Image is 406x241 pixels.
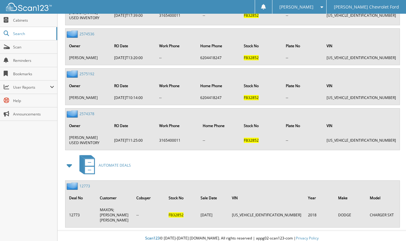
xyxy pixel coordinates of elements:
th: Plate No [283,119,323,132]
td: [DATE] [198,205,228,225]
span: FB32852 [244,138,259,143]
th: Plate No [283,80,323,92]
td: [PERSON_NAME] [66,53,110,63]
td: [US_VEHICLE_IDENTIFICATION_NUMBER] [324,133,399,148]
td: [DATE]T10:14:00 [111,93,156,103]
td: -- [283,133,323,148]
td: CHARGER SXT [367,205,399,225]
td: MAXON;[PERSON_NAME] [PERSON_NAME] [97,205,133,225]
th: Year [305,192,334,204]
td: -- [283,8,323,23]
span: [PERSON_NAME] [279,5,313,9]
span: Scan [13,44,54,50]
td: [US_VEHICLE_IDENTIFICATION_NUMBER] [324,53,399,63]
th: RO Date [111,119,156,132]
td: [US_VEHICLE_IDENTIFICATION_NUMBER] [229,205,304,225]
img: folder2.png [67,70,79,78]
td: [PERSON_NAME] [66,93,110,103]
th: Make [335,192,366,204]
td: 3165400011 [156,133,199,148]
th: Home Phone [197,40,240,52]
td: 12773 [66,205,96,225]
span: Scan123 [145,236,160,241]
th: Stock No [166,192,197,204]
th: Owner [66,80,110,92]
span: Reminders [13,58,54,63]
th: Plate No [283,40,323,52]
span: FB32852 [244,95,259,100]
img: scan123-logo-white.svg [6,3,52,11]
th: Model [367,192,399,204]
span: Search [13,31,53,36]
span: FB32852 [169,212,184,218]
td: [US_VEHICLE_IDENTIFICATION_NUMBER] [324,93,399,103]
td: [PERSON_NAME] USED INVENTORY [66,8,110,23]
th: Work Phone [156,40,197,52]
a: 2574378 [79,111,94,116]
th: Customer [97,192,133,204]
th: Work Phone [156,80,197,92]
a: Privacy Policy [296,236,319,241]
th: Owner [66,119,110,132]
span: Announcements [13,112,54,117]
th: Work Phone [156,119,199,132]
span: [PERSON_NAME] Chevrolet Ford [334,5,399,9]
th: VIN [324,119,399,132]
a: 12773 [79,183,90,189]
span: Bookmarks [13,71,54,76]
span: Cabinets [13,18,54,23]
th: Home Phone [200,119,240,132]
td: 6204418247 [197,93,240,103]
td: -- [156,53,197,63]
td: -- [283,93,323,103]
th: VIN [324,80,399,92]
td: [DATE]T17:39:00 [111,8,156,23]
a: AUTOMATE DEALS [76,153,131,177]
th: Stock No [241,119,282,132]
td: 2018 [305,205,334,225]
th: RO Date [111,40,156,52]
span: User Reports [13,85,50,90]
span: FB32852 [244,55,259,60]
a: 2575192 [79,71,94,76]
td: [DATE]T11:25:00 [111,133,156,148]
th: VIN [324,40,399,52]
td: [PERSON_NAME] USED INVENTORY [66,133,110,148]
th: Cobuyer [133,192,165,204]
th: Home Phone [197,80,240,92]
th: Stock No [241,40,282,52]
td: -- [283,53,323,63]
th: VIN [229,192,304,204]
img: folder2.png [67,182,79,190]
span: AUTOMATE DEALS [99,163,131,168]
td: -- [200,133,240,148]
span: FB32852 [244,13,259,18]
td: -- [200,8,240,23]
td: 6204418247 [197,53,240,63]
td: DODGE [335,205,366,225]
th: Deal No [66,192,96,204]
a: 2574536 [79,31,94,37]
iframe: Chat Widget [376,212,406,241]
td: [DATE]T13:20:00 [111,53,156,63]
td: [US_VEHICLE_IDENTIFICATION_NUMBER] [324,8,399,23]
span: Help [13,98,54,103]
img: folder2.png [67,110,79,118]
td: 3165400011 [156,8,199,23]
th: Owner [66,40,110,52]
td: -- [133,205,165,225]
th: Stock No [241,80,282,92]
img: folder2.png [67,30,79,38]
th: RO Date [111,80,156,92]
td: -- [156,93,197,103]
th: Sale Date [198,192,228,204]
